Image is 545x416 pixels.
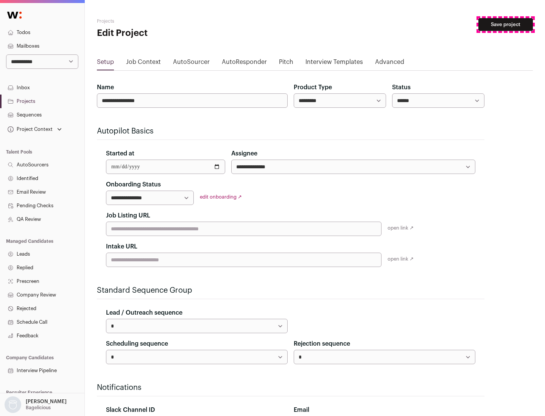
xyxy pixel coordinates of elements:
[231,149,257,158] label: Assignee
[106,308,182,317] label: Lead / Outreach sequence
[97,285,484,296] h2: Standard Sequence Group
[26,399,67,405] p: [PERSON_NAME]
[375,57,404,70] a: Advanced
[6,126,53,132] div: Project Context
[106,180,161,189] label: Onboarding Status
[106,211,150,220] label: Job Listing URL
[26,405,51,411] p: Bagelicious
[106,339,168,348] label: Scheduling sequence
[392,83,411,92] label: Status
[106,405,155,414] label: Slack Channel ID
[279,57,293,70] a: Pitch
[97,126,484,137] h2: Autopilot Basics
[97,57,114,70] a: Setup
[5,396,21,413] img: nopic.png
[222,57,267,70] a: AutoResponder
[126,57,161,70] a: Job Context
[3,396,68,413] button: Open dropdown
[97,83,114,92] label: Name
[3,8,26,23] img: Wellfound
[200,194,242,199] a: edit onboarding ↗
[97,18,242,24] h2: Projects
[6,124,63,135] button: Open dropdown
[294,405,475,414] div: Email
[97,382,484,393] h2: Notifications
[294,339,350,348] label: Rejection sequence
[106,242,137,251] label: Intake URL
[305,57,363,70] a: Interview Templates
[478,18,533,31] button: Save project
[106,149,134,158] label: Started at
[97,27,242,39] h1: Edit Project
[294,83,332,92] label: Product Type
[173,57,210,70] a: AutoSourcer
